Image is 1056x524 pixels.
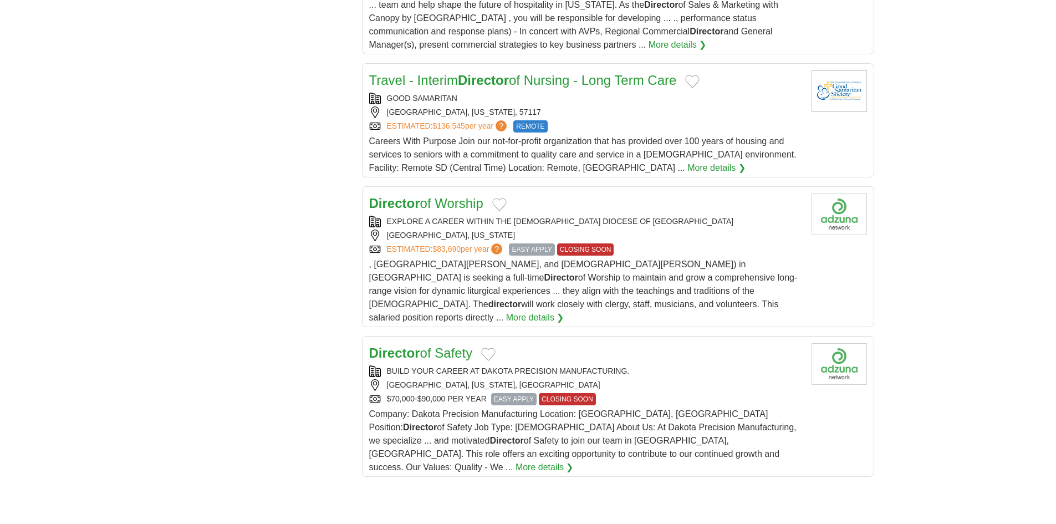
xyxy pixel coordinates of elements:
span: EASY APPLY [491,393,537,405]
a: ESTIMATED:$83,690per year? [387,243,505,256]
img: Good Samaritan Society logo [812,70,867,112]
strong: Director [369,196,420,211]
a: Travel - InterimDirectorof Nursing - Long Term Care [369,73,677,88]
span: Company: Dakota Precision Manufacturing Location: [GEOGRAPHIC_DATA], [GEOGRAPHIC_DATA] Position: ... [369,409,797,472]
strong: Director [544,273,578,282]
div: [GEOGRAPHIC_DATA], [US_STATE], 57117 [369,106,803,118]
span: REMOTE [513,120,547,133]
div: $70,000-$90,000 PER YEAR [369,393,803,405]
a: More details ❯ [649,38,707,52]
strong: director [488,299,522,309]
span: CLOSING SOON [557,243,614,256]
span: EASY APPLY [509,243,554,256]
strong: Director [489,436,523,445]
button: Add to favorite jobs [492,198,507,211]
span: $136,545 [432,121,465,130]
span: , [GEOGRAPHIC_DATA][PERSON_NAME], and [DEMOGRAPHIC_DATA][PERSON_NAME]) in [GEOGRAPHIC_DATA] is se... [369,260,798,322]
a: ESTIMATED:$136,545per year? [387,120,509,133]
a: More details ❯ [687,161,746,175]
strong: Director [458,73,509,88]
span: $83,690 [432,245,461,253]
img: Company logo [812,194,867,235]
strong: Director [403,423,437,432]
a: Directorof Safety [369,345,473,360]
a: GOOD SAMARITAN [387,94,457,103]
strong: Director [690,27,723,36]
span: ? [496,120,507,131]
span: Careers With Purpose Join our not-for-profit organization that has provided over 100 years of hou... [369,136,797,172]
a: More details ❯ [506,311,564,324]
span: CLOSING SOON [539,393,596,405]
span: ? [491,243,502,255]
div: [GEOGRAPHIC_DATA], [US_STATE] [369,230,803,241]
div: [GEOGRAPHIC_DATA], [US_STATE], [GEOGRAPHIC_DATA] [369,379,803,391]
button: Add to favorite jobs [481,348,496,361]
div: BUILD YOUR CAREER AT DAKOTA PRECISION MANUFACTURING. [369,365,803,377]
div: EXPLORE A CAREER WITHIN THE [DEMOGRAPHIC_DATA] DIOCESE OF [GEOGRAPHIC_DATA] [369,216,803,227]
button: Add to favorite jobs [685,75,700,88]
a: Directorof Worship [369,196,483,211]
strong: Director [369,345,420,360]
a: More details ❯ [516,461,574,474]
img: Company logo [812,343,867,385]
